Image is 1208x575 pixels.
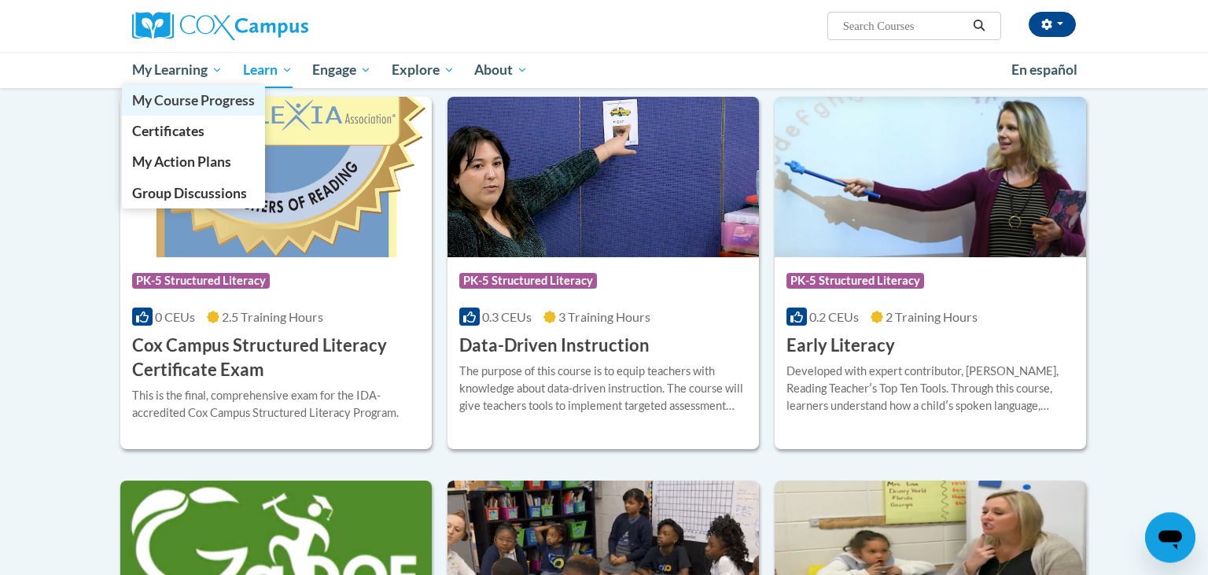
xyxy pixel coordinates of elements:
[132,12,308,40] img: Cox Campus
[302,52,381,88] a: Engage
[122,178,265,208] a: Group Discussions
[465,52,539,88] a: About
[1029,12,1076,37] button: Account Settings
[447,97,759,257] img: Course Logo
[132,61,223,79] span: My Learning
[132,387,420,422] div: This is the final, comprehensive exam for the IDA-accredited Cox Campus Structured Literacy Program.
[132,153,231,170] span: My Action Plans
[447,97,759,449] a: Course LogoPK-5 Structured Literacy0.3 CEUs3 Training Hours Data-Driven InstructionThe purpose of...
[886,309,978,324] span: 2 Training Hours
[312,61,371,79] span: Engage
[474,61,528,79] span: About
[132,12,431,40] a: Cox Campus
[109,52,1099,88] div: Main menu
[122,52,233,88] a: My Learning
[120,97,432,449] a: Course LogoPK-5 Structured Literacy0 CEUs2.5 Training Hours Cox Campus Structured Literacy Certif...
[233,52,303,88] a: Learn
[459,334,650,358] h3: Data-Driven Instruction
[459,363,747,415] div: The purpose of this course is to equip teachers with knowledge about data-driven instruction. The...
[786,363,1074,415] div: Developed with expert contributor, [PERSON_NAME], Reading Teacherʹs Top Ten Tools. Through this c...
[132,334,420,382] h3: Cox Campus Structured Literacy Certificate Exam
[482,309,532,324] span: 0.3 CEUs
[222,309,323,324] span: 2.5 Training Hours
[122,116,265,146] a: Certificates
[786,273,924,289] span: PK-5 Structured Literacy
[120,97,432,257] img: Course Logo
[381,52,465,88] a: Explore
[1011,61,1077,78] span: En español
[132,123,204,139] span: Certificates
[809,309,859,324] span: 0.2 CEUs
[459,273,597,289] span: PK-5 Structured Literacy
[122,146,265,177] a: My Action Plans
[122,85,265,116] a: My Course Progress
[786,334,895,358] h3: Early Literacy
[842,17,967,35] input: Search Courses
[775,97,1086,257] img: Course Logo
[1145,512,1195,562] iframe: Button to launch messaging window
[155,309,195,324] span: 0 CEUs
[243,61,293,79] span: Learn
[132,185,247,201] span: Group Discussions
[775,97,1086,449] a: Course LogoPK-5 Structured Literacy0.2 CEUs2 Training Hours Early LiteracyDeveloped with expert c...
[967,17,991,35] button: Search
[558,309,650,324] span: 3 Training Hours
[132,273,270,289] span: PK-5 Structured Literacy
[132,92,255,109] span: My Course Progress
[1001,53,1088,87] a: En español
[392,61,455,79] span: Explore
